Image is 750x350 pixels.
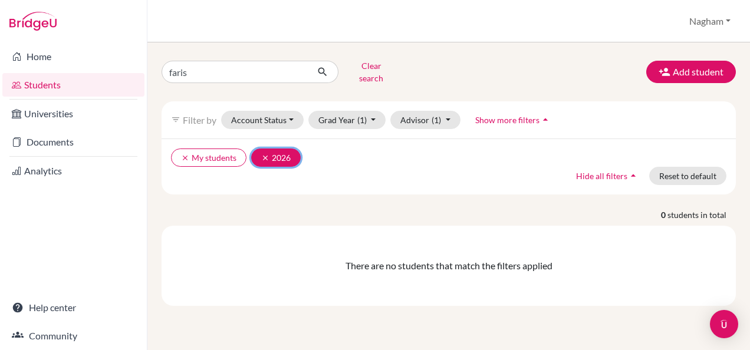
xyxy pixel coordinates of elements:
i: arrow_drop_up [627,170,639,181]
button: clearMy students [171,148,246,167]
a: Help center [2,296,144,319]
span: Show more filters [475,115,540,125]
span: students in total [667,209,736,221]
i: clear [261,154,269,162]
button: Advisor(1) [390,111,460,129]
a: Students [2,73,144,97]
a: Universities [2,102,144,126]
button: Hide all filtersarrow_drop_up [566,167,649,185]
span: Filter by [183,114,216,126]
span: Hide all filters [576,171,627,181]
a: Documents [2,130,144,154]
button: Grad Year(1) [308,111,386,129]
strong: 0 [661,209,667,221]
a: Home [2,45,144,68]
img: Bridge-U [9,12,57,31]
a: Community [2,324,144,348]
button: Account Status [221,111,304,129]
button: clear2026 [251,148,301,167]
button: Clear search [338,57,404,87]
button: Nagham [684,10,736,32]
input: Find student by name... [162,61,308,83]
i: arrow_drop_up [540,114,551,126]
span: (1) [432,115,441,125]
div: There are no students that match the filters applied [171,259,726,273]
button: Add student [646,61,736,83]
i: clear [181,154,189,162]
button: Reset to default [649,167,726,185]
a: Analytics [2,159,144,183]
span: (1) [357,115,367,125]
i: filter_list [171,115,180,124]
button: Show more filtersarrow_drop_up [465,111,561,129]
div: Open Intercom Messenger [710,310,738,338]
